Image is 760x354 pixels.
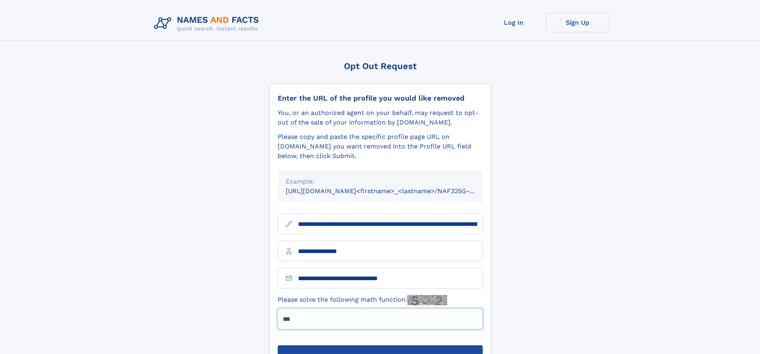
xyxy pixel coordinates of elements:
[278,132,483,161] div: Please copy and paste the specific profile page URL on [DOMAIN_NAME] you want removed into the Pr...
[269,61,491,71] div: Opt Out Request
[286,177,475,186] div: Example:
[482,13,546,32] a: Log In
[151,13,266,34] img: Logo Names and Facts
[286,187,498,195] small: [URL][DOMAIN_NAME]<firstname>_<lastname>/NAF325G-xxxxxxxx
[278,94,483,103] div: Enter the URL of the profile you would like removed
[546,13,610,32] a: Sign Up
[278,108,483,127] div: You, or an authorized agent on your behalf, may request to opt-out of the sale of your informatio...
[278,295,447,305] label: Please solve the following math function:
